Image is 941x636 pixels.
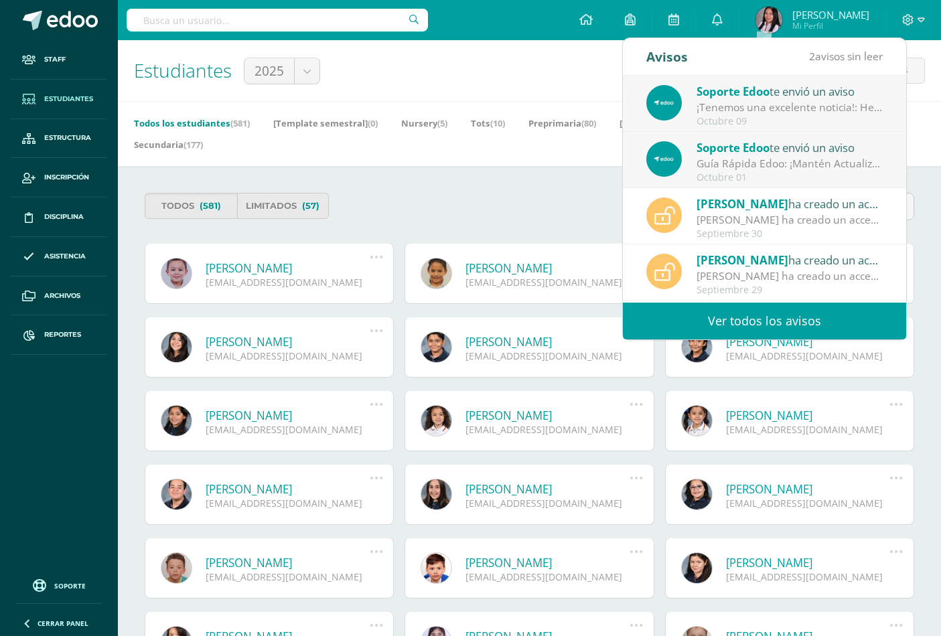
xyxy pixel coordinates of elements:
img: 1c4a8e29229ca7cba10d259c3507f649.png [755,7,782,33]
span: Soporte Edoo [697,84,770,99]
span: (581) [230,117,250,129]
span: Disciplina [44,212,84,222]
img: 9aea47ac886aca8053230e70e601e10c.png [646,141,682,177]
a: [PERSON_NAME] [726,481,890,497]
input: Busca un usuario... [127,9,428,31]
span: (5) [437,117,447,129]
a: Asistencia [11,237,107,276]
span: Reportes [44,329,81,340]
div: [EMAIL_ADDRESS][DOMAIN_NAME] [206,423,370,436]
a: Soporte [16,576,102,594]
span: 2 [809,49,815,64]
span: [PERSON_NAME] [697,252,788,268]
span: Estructura [44,133,91,143]
div: [EMAIL_ADDRESS][DOMAIN_NAME] [726,349,890,362]
div: ha creado un acceso temporal [697,195,883,212]
a: [PERSON_NAME] [726,408,890,423]
div: [EMAIL_ADDRESS][DOMAIN_NAME] [726,497,890,509]
div: Septiembre 30 [697,228,883,240]
span: Archivos [44,291,80,301]
span: (57) [302,193,319,218]
span: [PERSON_NAME] [697,196,788,212]
span: (0) [368,117,378,129]
a: Archivos [11,276,107,316]
a: Staff [11,40,107,80]
span: Cerrar panel [38,619,88,628]
span: Soporte Edoo [697,140,770,155]
span: Mi Perfil [792,20,869,31]
div: [EMAIL_ADDRESS][DOMAIN_NAME] [206,349,370,362]
a: [PERSON_NAME] [206,334,370,349]
img: 9aea47ac886aca8053230e70e601e10c.png [646,85,682,121]
div: [EMAIL_ADDRESS][DOMAIN_NAME] [465,276,630,289]
a: [Template mensual](0) [620,112,718,134]
a: Todos los estudiantes(581) [134,112,250,134]
span: avisos sin leer [809,49,883,64]
div: Avisos [646,38,688,75]
div: [EMAIL_ADDRESS][DOMAIN_NAME] [206,497,370,509]
div: [EMAIL_ADDRESS][DOMAIN_NAME] [465,497,630,509]
div: ha creado un acceso temporal [697,251,883,268]
div: [PERSON_NAME] ha creado un acceso temporal para el usuario [697,268,883,284]
a: [PERSON_NAME] [465,334,630,349]
div: [EMAIL_ADDRESS][DOMAIN_NAME] [726,423,890,436]
span: 2025 [255,58,284,84]
div: [EMAIL_ADDRESS][DOMAIN_NAME] [206,570,370,583]
span: Estudiantes [44,94,93,104]
a: [PERSON_NAME] [465,555,630,570]
div: [PERSON_NAME] ha creado un acceso temporal para el usuario [697,212,883,228]
div: Guía Rápida Edoo: ¡Mantén Actualizada tu Información de Perfil!: En Edoo, es importante mantener ... [697,156,883,171]
div: [EMAIL_ADDRESS][DOMAIN_NAME] [206,276,370,289]
span: Inscripción [44,172,89,183]
span: (10) [490,117,505,129]
a: [PERSON_NAME] [206,481,370,497]
a: [PERSON_NAME] [465,481,630,497]
a: Tots(10) [471,112,505,134]
div: Septiembre 29 [697,285,883,296]
div: Octubre 09 [697,116,883,127]
div: ¡Tenemos una excelente noticia!: Hemos lanzado Edoo Finance, el nuevo módulo que facilita los cob... [697,100,883,115]
a: [PERSON_NAME] [206,408,370,423]
a: Estructura [11,119,107,159]
a: Nursery(5) [401,112,447,134]
a: Reportes [11,315,107,355]
a: [PERSON_NAME] [726,334,890,349]
a: Limitados(57) [237,193,330,219]
span: (80) [581,117,596,129]
span: (177) [184,139,203,151]
a: Inscripción [11,158,107,197]
div: [EMAIL_ADDRESS][DOMAIN_NAME] [465,423,630,436]
a: [PERSON_NAME] [465,408,630,423]
div: te envió un aviso [697,82,883,100]
a: Preprimaria(80) [528,112,596,134]
div: [EMAIL_ADDRESS][DOMAIN_NAME] [726,570,890,583]
a: [Template semestral](0) [273,112,378,134]
span: (581) [200,193,221,218]
span: Asistencia [44,251,86,262]
a: 2025 [244,58,319,84]
a: [PERSON_NAME] [726,555,890,570]
a: [PERSON_NAME] [465,260,630,276]
span: Staff [44,54,66,65]
a: Ver todos los avisos [623,303,906,339]
a: Todos(581) [145,193,237,219]
a: [PERSON_NAME] [206,260,370,276]
div: [EMAIL_ADDRESS][DOMAIN_NAME] [465,349,630,362]
div: Octubre 01 [697,172,883,183]
a: [PERSON_NAME] [206,555,370,570]
span: [PERSON_NAME] [792,8,869,21]
div: te envió un aviso [697,139,883,156]
div: [EMAIL_ADDRESS][DOMAIN_NAME] [465,570,630,583]
a: Disciplina [11,197,107,237]
a: Estudiantes [11,80,107,119]
a: Secundaria(177) [134,134,203,155]
span: Soporte [54,581,86,590]
span: Estudiantes [134,58,232,83]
